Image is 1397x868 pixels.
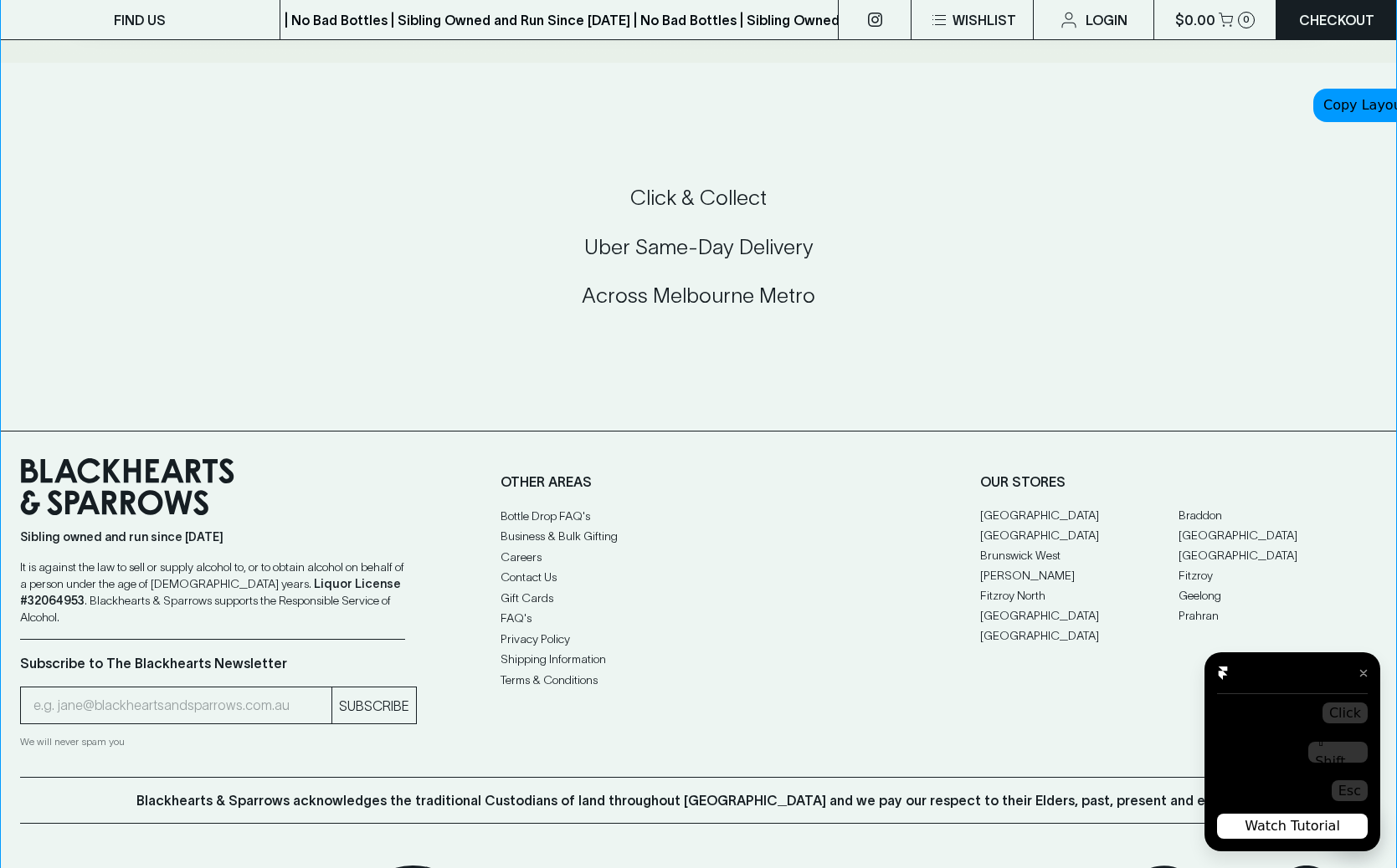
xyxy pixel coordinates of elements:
[1179,505,1377,525] a: Braddon
[1179,585,1377,605] a: Geelong
[20,233,1377,261] h5: Uber Same-Day Delivery
[980,605,1179,625] a: [GEOGRAPHIC_DATA]
[980,472,1377,492] p: OUR STORES
[501,629,897,649] a: Privacy Policy
[1299,10,1374,30] p: Checkout
[980,585,1179,605] a: Fitzroy North
[1086,10,1127,30] p: Login
[980,505,1179,525] a: [GEOGRAPHIC_DATA]
[20,184,1377,212] h5: Click & Collect
[501,649,897,669] a: Shipping Information
[114,10,166,30] p: FIND US
[1179,565,1377,585] a: Fitzroy
[501,670,897,690] a: Terms & Conditions
[980,625,1179,646] a: [GEOGRAPHIC_DATA]
[1243,15,1250,24] p: 0
[501,472,897,492] p: OTHER AREAS
[339,696,409,716] p: SUBSCRIBE
[1179,545,1377,565] a: [GEOGRAPHIC_DATA]
[332,687,416,723] button: SUBSCRIBE
[20,528,405,545] p: Sibling owned and run since [DATE]
[20,117,1377,397] div: Call to action block
[1179,525,1377,545] a: [GEOGRAPHIC_DATA]
[980,565,1179,585] a: [PERSON_NAME]
[1179,605,1377,625] a: Prahran
[501,526,897,546] a: Business & Bulk Gifting
[20,733,417,750] p: We will never spam you
[1217,814,1368,839] a: Watch Tutorial
[20,559,405,625] p: It is against the law to sell or supply alcohol to, or to obtain alcohol on behalf of a person un...
[501,547,897,567] a: Careers
[501,608,897,628] a: FAQ's
[501,506,897,526] a: Bottle Drop FAQ's
[953,10,1016,30] p: Wishlist
[136,790,1261,810] p: Blackhearts & Sparrows acknowledges the traditional Custodians of land throughout [GEOGRAPHIC_DAT...
[1175,10,1215,30] p: $0.00
[20,653,417,673] p: Subscribe to The Blackhearts Newsletter
[20,282,1377,309] h5: Across Melbourne Metro
[980,545,1179,565] a: Brunswick West
[501,588,897,608] a: Gift Cards
[980,525,1179,545] a: [GEOGRAPHIC_DATA]
[501,567,897,587] a: Contact Us
[33,692,331,719] input: e.g. jane@blackheartsandsparrows.com.au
